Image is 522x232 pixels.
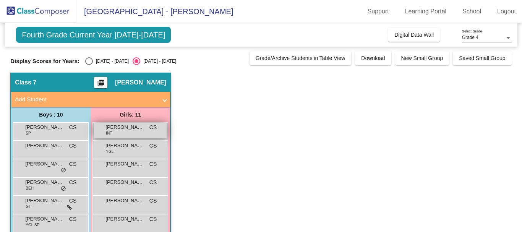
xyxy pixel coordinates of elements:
a: School [456,5,487,18]
span: INT [106,130,112,136]
span: Grade/Archive Students in Table View [256,55,345,61]
span: [PERSON_NAME] [25,215,63,223]
span: [PERSON_NAME] [25,160,63,168]
span: [PERSON_NAME] [105,215,144,223]
span: CS [149,215,157,223]
span: CS [69,142,76,150]
span: Digital Data Wall [394,32,434,38]
mat-radio-group: Select an option [85,57,176,65]
div: [DATE] - [DATE] [140,58,176,65]
a: Support [362,5,395,18]
button: Print Students Details [94,77,107,88]
div: [DATE] - [DATE] [93,58,129,65]
button: Digital Data Wall [388,28,440,42]
span: [PERSON_NAME] [115,79,166,86]
mat-panel-title: Add Student [15,95,157,104]
button: New Small Group [395,51,449,65]
span: [PERSON_NAME] [25,178,63,186]
span: SP [26,130,31,136]
span: [PERSON_NAME] [105,178,144,186]
span: [GEOGRAPHIC_DATA] - [PERSON_NAME] [76,5,233,18]
span: [PERSON_NAME] [25,197,63,204]
span: [PERSON_NAME] [25,123,63,131]
span: CS [149,142,157,150]
span: New Small Group [401,55,443,61]
mat-expansion-panel-header: Add Student [11,92,170,107]
span: CS [69,178,76,187]
span: CS [69,215,76,223]
span: CS [149,160,157,168]
span: Grade 4 [462,35,478,40]
span: [PERSON_NAME] [105,197,144,204]
span: GT [26,204,31,209]
span: CS [69,197,76,205]
span: Saved Small Group [459,55,505,61]
span: Fourth Grade Current Year [DATE]-[DATE] [16,27,171,43]
span: Display Scores for Years: [10,58,79,65]
span: do_not_disturb_alt [61,167,66,174]
span: do_not_disturb_alt [61,186,66,192]
a: Logout [491,5,522,18]
span: BEH [26,185,34,191]
span: YGL [106,149,113,154]
button: Download [355,51,391,65]
button: Grade/Archive Students in Table View [250,51,352,65]
span: [PERSON_NAME] [105,160,144,168]
span: CS [149,178,157,187]
div: Girls: 11 [91,107,170,122]
span: YGL SP [26,222,39,228]
a: Learning Portal [399,5,453,18]
span: Class 7 [15,79,36,86]
span: CS [69,160,76,168]
mat-icon: picture_as_pdf [96,79,105,90]
span: [PERSON_NAME] [105,123,144,131]
span: [PERSON_NAME] [105,142,144,149]
span: Download [361,55,385,61]
div: Boys : 10 [11,107,91,122]
span: CS [149,123,157,131]
span: CS [69,123,76,131]
span: CS [149,197,157,205]
span: [PERSON_NAME] [25,142,63,149]
button: Saved Small Group [453,51,511,65]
